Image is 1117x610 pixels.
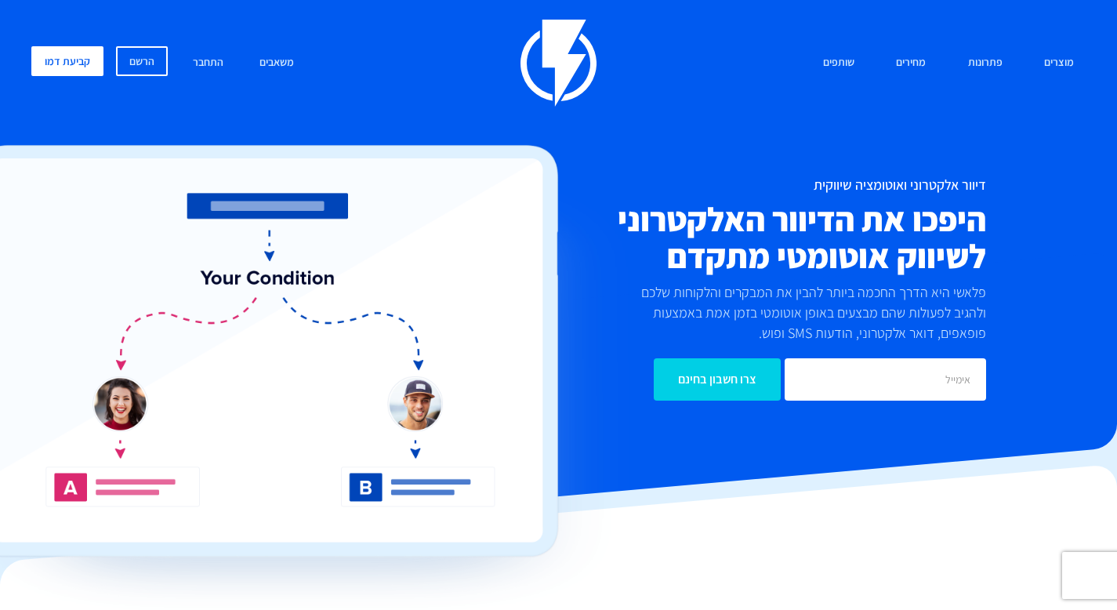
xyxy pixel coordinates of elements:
a: שותפים [811,46,866,80]
a: מחירים [884,46,937,80]
input: צרו חשבון בחינם [654,358,781,401]
a: פתרונות [956,46,1014,80]
h2: היפכו את הדיוור האלקטרוני לשיווק אוטומטי מתקדם [482,201,986,274]
a: קביעת דמו [31,46,103,76]
p: פלאשי היא הדרך החכמה ביותר להבין את המבקרים והלקוחות שלכם ולהגיב לפעולות שהם מבצעים באופן אוטומטי... [615,282,986,343]
input: אימייל [785,358,986,401]
a: הרשם [116,46,168,76]
h1: דיוור אלקטרוני ואוטומציה שיווקית [482,177,986,193]
a: מוצרים [1032,46,1086,80]
a: התחבר [181,46,235,80]
a: משאבים [248,46,306,80]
